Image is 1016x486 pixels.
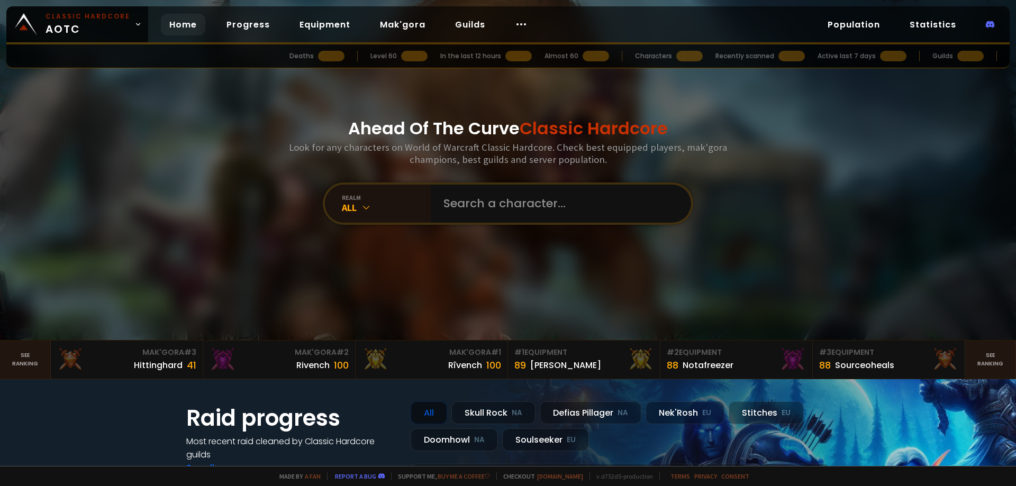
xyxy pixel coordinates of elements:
div: Rivench [296,359,330,372]
a: Population [819,14,888,35]
a: Seeranking [965,341,1016,379]
span: # 3 [184,347,196,357]
span: Support me, [391,472,490,480]
div: Rîvench [448,359,482,372]
a: #3Equipment88Sourceoheals [813,341,965,379]
div: Mak'Gora [362,347,501,358]
a: a fan [305,472,321,480]
span: # 1 [491,347,501,357]
span: # 3 [819,347,831,357]
small: EU [567,435,576,445]
div: 88 [667,358,678,372]
a: Equipment [291,14,359,35]
div: Nek'Rosh [646,401,724,424]
div: All [411,401,447,424]
a: #2Equipment88Notafreezer [660,341,813,379]
input: Search a character... [437,185,678,223]
span: Classic Hardcore [520,116,668,140]
span: Made by [273,472,321,480]
div: Defias Pillager [540,401,641,424]
div: All [342,201,431,214]
a: Privacy [694,472,717,480]
span: # 2 [337,347,349,357]
a: Mak'gora [371,14,434,35]
small: EU [782,408,791,418]
div: 100 [334,358,349,372]
span: v. d752d5 - production [589,472,653,480]
a: Classic HardcoreAOTC [6,6,148,42]
span: Checkout [496,472,583,480]
span: # 2 [667,347,679,357]
div: Characters [635,51,672,61]
div: [PERSON_NAME] [530,359,601,372]
div: Sourceoheals [835,359,894,372]
div: Level 60 [370,51,397,61]
a: Statistics [901,14,965,35]
div: 88 [819,358,831,372]
a: Mak'Gora#3Hittinghard41 [51,341,203,379]
a: Progress [218,14,278,35]
div: Recently scanned [715,51,774,61]
div: Mak'Gora [57,347,196,358]
a: Terms [670,472,690,480]
small: NA [474,435,485,445]
div: Hittinghard [134,359,183,372]
div: Mak'Gora [210,347,349,358]
a: See all progress [186,462,255,474]
a: Guilds [447,14,494,35]
div: Equipment [819,347,958,358]
a: Mak'Gora#1Rîvench100 [356,341,508,379]
h1: Raid progress [186,401,398,435]
div: Skull Rock [451,401,536,424]
span: # 1 [514,347,524,357]
small: EU [702,408,711,418]
a: Consent [721,472,749,480]
a: #1Equipment89[PERSON_NAME] [508,341,660,379]
div: 41 [187,358,196,372]
small: NA [618,408,628,418]
div: Equipment [667,347,806,358]
div: 89 [514,358,526,372]
span: AOTC [46,12,130,37]
a: Report a bug [335,472,376,480]
div: Guilds [932,51,953,61]
h4: Most recent raid cleaned by Classic Hardcore guilds [186,435,398,461]
div: 100 [486,358,501,372]
div: Doomhowl [411,428,498,451]
div: In the last 12 hours [440,51,501,61]
div: Active last 7 days [818,51,876,61]
h3: Look for any characters on World of Warcraft Classic Hardcore. Check best equipped players, mak'g... [285,141,731,166]
div: Deaths [289,51,314,61]
div: Almost 60 [545,51,578,61]
a: [DOMAIN_NAME] [537,472,583,480]
div: Equipment [514,347,654,358]
small: NA [512,408,522,418]
a: Home [161,14,205,35]
div: realm [342,194,431,201]
div: Stitches [729,401,804,424]
a: Mak'Gora#2Rivench100 [203,341,356,379]
small: Classic Hardcore [46,12,130,21]
a: Buy me a coffee [438,472,490,480]
h1: Ahead Of The Curve [348,116,668,141]
div: Soulseeker [502,428,589,451]
div: Notafreezer [683,359,733,372]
